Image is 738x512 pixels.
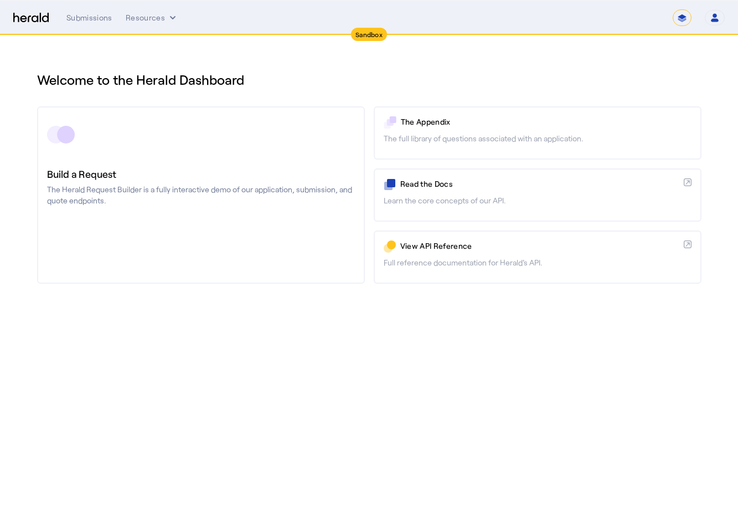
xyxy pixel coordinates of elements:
div: Submissions [66,12,112,23]
div: Sandbox [351,28,387,41]
a: View API ReferenceFull reference documentation for Herald's API. [374,231,701,284]
a: The AppendixThe full library of questions associated with an application. [374,106,701,160]
img: Herald Logo [13,13,49,23]
button: Resources dropdown menu [126,12,178,23]
p: Read the Docs [400,178,679,190]
a: Read the DocsLearn the core concepts of our API. [374,168,701,222]
p: The full library of questions associated with an application. [384,133,691,144]
p: The Appendix [401,116,691,127]
h1: Welcome to the Herald Dashboard [37,71,701,89]
p: View API Reference [400,240,679,252]
p: The Herald Request Builder is a fully interactive demo of our application, submission, and quote ... [47,184,355,206]
a: Build a RequestThe Herald Request Builder is a fully interactive demo of our application, submiss... [37,106,365,284]
p: Learn the core concepts of our API. [384,195,691,206]
h3: Build a Request [47,166,355,182]
p: Full reference documentation for Herald's API. [384,257,691,268]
